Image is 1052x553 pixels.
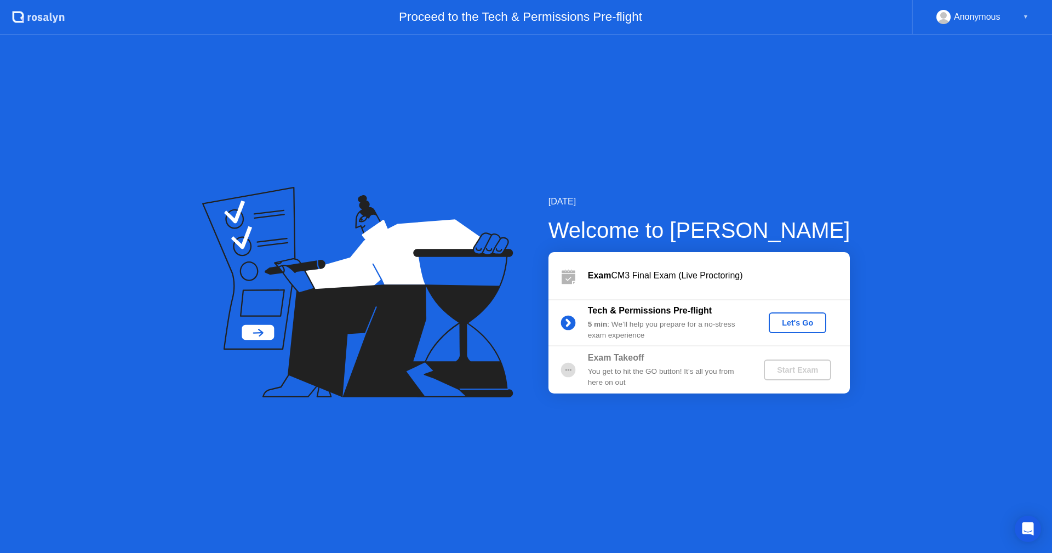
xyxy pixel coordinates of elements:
b: Exam [588,271,611,280]
div: [DATE] [548,195,850,208]
button: Let's Go [769,312,826,333]
div: Welcome to [PERSON_NAME] [548,214,850,247]
div: Let's Go [773,318,822,327]
b: Exam Takeoff [588,353,644,362]
button: Start Exam [764,360,831,380]
div: Anonymous [954,10,1000,24]
b: Tech & Permissions Pre-flight [588,306,712,315]
div: Start Exam [768,366,827,374]
div: Open Intercom Messenger [1015,516,1041,542]
b: 5 min [588,320,608,328]
div: You get to hit the GO button! It’s all you from here on out [588,366,746,389]
div: ▼ [1023,10,1028,24]
div: : We’ll help you prepare for a no-stress exam experience [588,319,746,341]
div: CM3 Final Exam (Live Proctoring) [588,269,850,282]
